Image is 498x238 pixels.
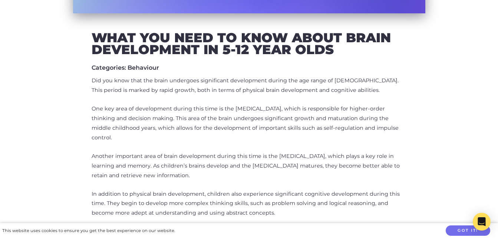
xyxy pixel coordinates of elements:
p: Another important area of brain development during this time is the [MEDICAL_DATA], which plays a... [92,152,407,181]
h2: What you need to know about brain development in 5-12 year olds [92,32,407,55]
button: Got it! [446,225,490,236]
p: One key area of development during this time is the [MEDICAL_DATA], which is responsible for high... [92,104,407,143]
p: In addition to physical brain development, children also experience significant cognitive develop... [92,189,407,218]
div: Open Intercom Messenger [473,213,491,231]
div: This website uses cookies to ensure you get the best experience on our website. [2,227,175,235]
h5: Categories: Behaviour [92,64,407,71]
p: Did you know that the brain undergoes significant development during the age range of [DEMOGRAPHI... [92,76,407,95]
